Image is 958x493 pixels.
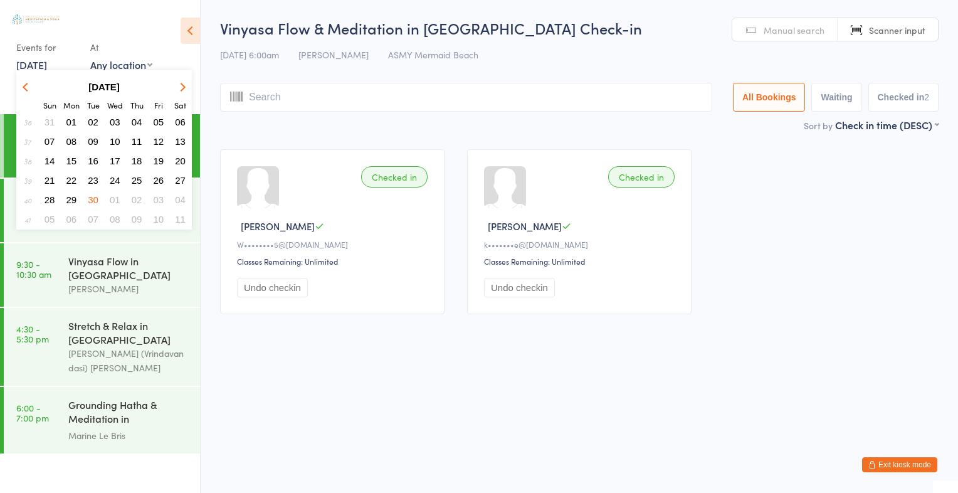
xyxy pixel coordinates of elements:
[16,259,51,279] time: 9:30 - 10:30 am
[40,191,60,208] button: 28
[110,175,120,186] span: 24
[154,194,164,205] span: 03
[68,282,189,296] div: [PERSON_NAME]
[40,172,60,189] button: 21
[66,117,77,127] span: 01
[83,172,103,189] button: 23
[220,48,279,61] span: [DATE] 6:00am
[154,214,164,225] span: 10
[88,214,98,225] span: 07
[220,18,939,38] h2: Vinyasa Flow & Meditation in [GEOGRAPHIC_DATA] Check-in
[127,152,147,169] button: 18
[45,136,55,147] span: 07
[175,117,186,127] span: 06
[154,175,164,186] span: 26
[127,211,147,228] button: 09
[68,254,189,282] div: Vinyasa Flow in [GEOGRAPHIC_DATA]
[130,100,144,110] small: Thursday
[171,191,190,208] button: 04
[484,278,555,297] button: Undo checkin
[16,37,78,58] div: Events for
[83,211,103,228] button: 07
[132,194,142,205] span: 02
[105,114,125,130] button: 03
[175,214,186,225] span: 11
[132,156,142,166] span: 18
[924,92,929,102] div: 2
[90,37,152,58] div: At
[66,214,77,225] span: 06
[361,166,428,188] div: Checked in
[62,191,82,208] button: 29
[45,175,55,186] span: 21
[149,152,169,169] button: 19
[868,83,939,112] button: Checked in2
[132,214,142,225] span: 09
[149,211,169,228] button: 10
[62,152,82,169] button: 15
[175,156,186,166] span: 20
[16,403,49,423] time: 6:00 - 7:00 pm
[45,156,55,166] span: 14
[90,58,152,72] div: Any location
[175,194,186,205] span: 04
[83,114,103,130] button: 02
[24,195,31,205] em: 40
[45,117,55,127] span: 31
[132,136,142,147] span: 11
[107,100,123,110] small: Wednesday
[110,214,120,225] span: 08
[4,387,200,453] a: 6:00 -7:00 pmGrounding Hatha & Meditation in [GEOGRAPHIC_DATA]Marine Le Bris
[13,14,60,24] img: Australian School of Meditation & Yoga (Gold Coast)
[4,308,200,386] a: 4:30 -5:30 pmStretch & Relax in [GEOGRAPHIC_DATA][PERSON_NAME] (Vrindavan dasi) [PERSON_NAME]
[45,194,55,205] span: 28
[87,100,100,110] small: Tuesday
[105,152,125,169] button: 17
[237,278,308,297] button: Undo checkin
[298,48,369,61] span: [PERSON_NAME]
[110,194,120,205] span: 01
[733,83,806,112] button: All Bookings
[24,137,31,147] em: 37
[869,24,925,36] span: Scanner input
[45,214,55,225] span: 05
[88,156,98,166] span: 16
[862,457,937,472] button: Exit kiosk mode
[40,152,60,169] button: 14
[154,136,164,147] span: 12
[4,243,200,307] a: 9:30 -10:30 amVinyasa Flow in [GEOGRAPHIC_DATA][PERSON_NAME]
[62,114,82,130] button: 01
[24,117,31,127] em: 36
[174,100,186,110] small: Saturday
[127,172,147,189] button: 25
[110,117,120,127] span: 03
[4,179,200,242] a: 7:30 -8:30 amGrounding Hatha in [GEOGRAPHIC_DATA][PERSON_NAME]
[608,166,675,188] div: Checked in
[171,152,190,169] button: 20
[24,215,31,225] em: 41
[488,220,562,233] span: [PERSON_NAME]
[40,114,60,130] button: 31
[62,172,82,189] button: 22
[68,319,189,346] div: Stretch & Relax in [GEOGRAPHIC_DATA]
[811,83,861,112] button: Waiting
[220,83,712,112] input: Search
[4,114,200,178] a: 6:00 -7:00 amVinyasa Flow & Meditation in [GEOGRAPHIC_DATA][PERSON_NAME]
[24,156,31,166] em: 38
[835,118,939,132] div: Check in time (DESC)
[68,398,189,428] div: Grounding Hatha & Meditation in [GEOGRAPHIC_DATA]
[83,133,103,150] button: 09
[171,133,190,150] button: 13
[132,175,142,186] span: 25
[110,156,120,166] span: 17
[149,191,169,208] button: 03
[105,133,125,150] button: 10
[484,239,678,250] div: k•••••••e@[DOMAIN_NAME]
[88,136,98,147] span: 09
[88,194,98,205] span: 30
[62,133,82,150] button: 08
[237,256,431,267] div: Classes Remaining: Unlimited
[132,117,142,127] span: 04
[43,100,56,110] small: Sunday
[68,346,189,375] div: [PERSON_NAME] (Vrindavan dasi) [PERSON_NAME]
